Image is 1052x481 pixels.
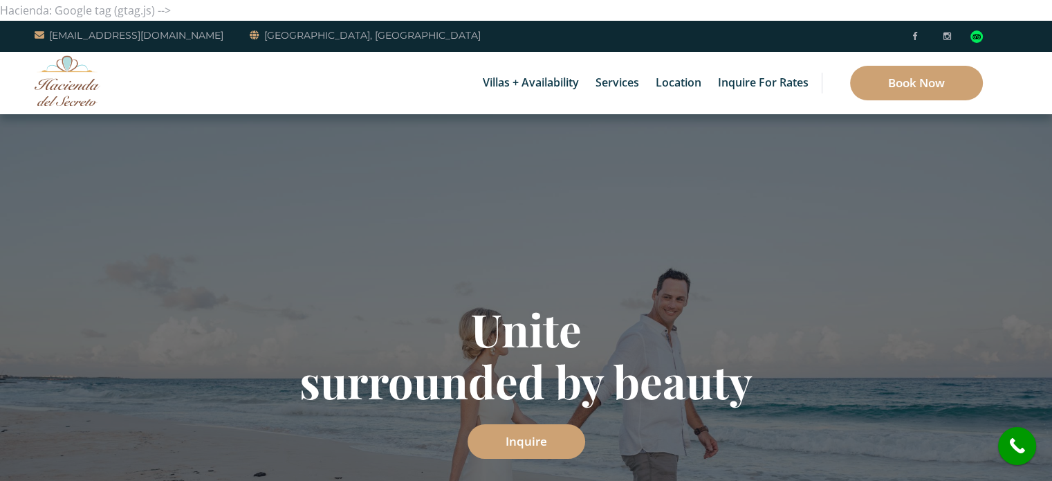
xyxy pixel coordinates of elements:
[850,66,983,100] a: Book Now
[970,30,983,43] div: Read traveler reviews on Tripadvisor
[1002,430,1033,462] i: call
[35,27,223,44] a: [EMAIL_ADDRESS][DOMAIN_NAME]
[250,27,481,44] a: [GEOGRAPHIC_DATA], [GEOGRAPHIC_DATA]
[35,55,100,106] img: Awesome Logo
[998,427,1036,465] a: call
[122,303,931,407] h1: Unite surrounded by beauty
[476,52,586,114] a: Villas + Availability
[589,52,646,114] a: Services
[649,52,708,114] a: Location
[711,52,815,114] a: Inquire for Rates
[468,424,585,459] a: Inquire
[970,30,983,43] img: Tripadvisor_logomark.svg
